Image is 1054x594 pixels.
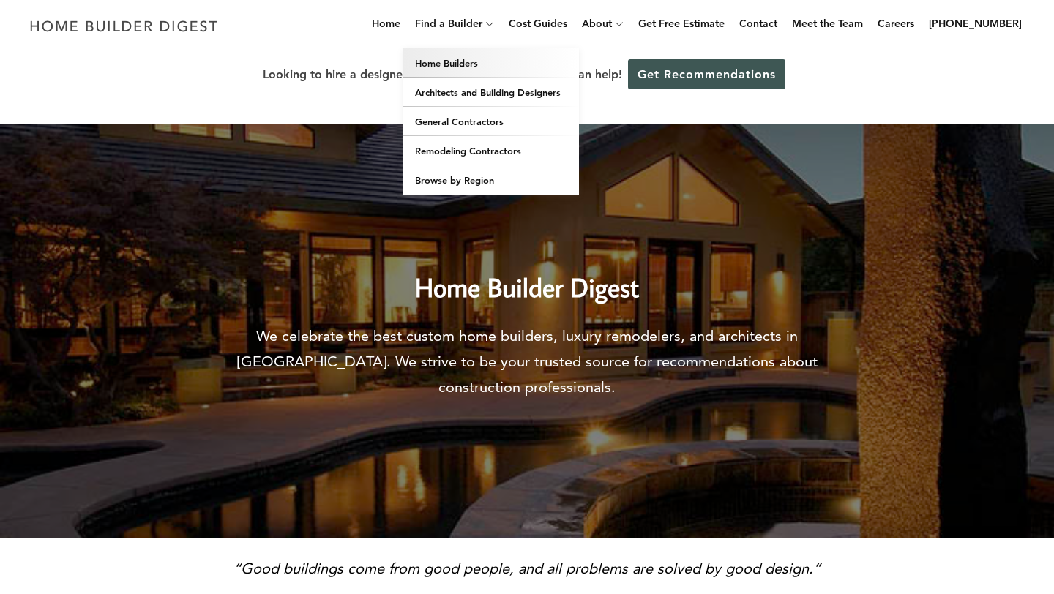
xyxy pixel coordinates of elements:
[773,489,1036,576] iframe: Drift Widget Chat Controller
[628,59,785,89] a: Get Recommendations
[233,560,821,577] em: “Good buildings come from good people, and all problems are solved by good design.”
[403,48,579,78] a: Home Builders
[403,107,579,136] a: General Contractors
[216,323,838,400] p: We celebrate the best custom home builders, luxury remodelers, and architects in [GEOGRAPHIC_DATA...
[403,136,579,165] a: Remodeling Contractors
[23,12,225,40] img: Home Builder Digest
[403,78,579,107] a: Architects and Building Designers
[403,165,579,195] a: Browse by Region
[216,241,838,307] h2: Home Builder Digest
